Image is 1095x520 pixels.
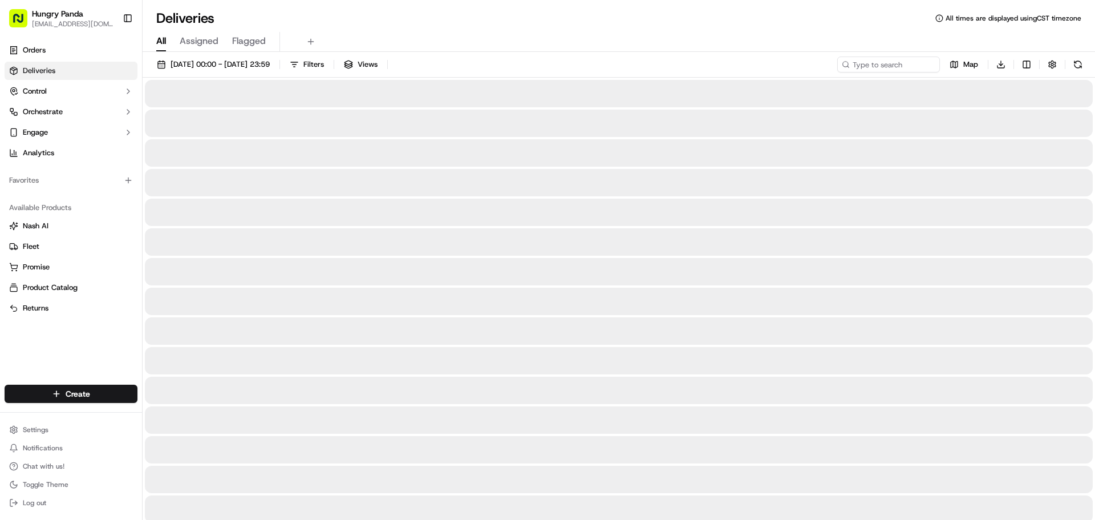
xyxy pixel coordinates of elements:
[5,5,118,32] button: Hungry Panda[EMAIL_ADDRESS][DOMAIN_NAME]
[963,59,978,70] span: Map
[5,103,137,121] button: Orchestrate
[152,57,275,72] button: [DATE] 00:00 - [DATE] 23:59
[946,14,1081,23] span: All times are displayed using CST timezone
[232,34,266,48] span: Flagged
[5,171,137,190] div: Favorites
[23,425,48,434] span: Settings
[23,283,78,293] span: Product Catalog
[23,480,68,489] span: Toggle Theme
[5,199,137,217] div: Available Products
[23,127,48,138] span: Engage
[156,9,214,27] h1: Deliveries
[5,217,137,235] button: Nash AI
[23,86,47,96] span: Control
[5,62,137,80] a: Deliveries
[23,66,55,76] span: Deliveries
[5,258,137,276] button: Promise
[837,57,940,72] input: Type to search
[5,144,137,162] a: Analytics
[23,303,48,313] span: Returns
[23,462,64,471] span: Chat with us!
[23,107,63,117] span: Orchestrate
[23,148,54,158] span: Analytics
[339,57,383,72] button: Views
[5,123,137,142] button: Engage
[32,19,113,29] button: [EMAIL_ADDRESS][DOMAIN_NAME]
[1070,57,1086,72] button: Refresh
[156,34,166,48] span: All
[23,262,50,272] span: Promise
[23,444,63,453] span: Notifications
[5,82,137,100] button: Control
[358,59,378,70] span: Views
[9,262,133,272] a: Promise
[9,221,133,231] a: Nash AI
[5,458,137,474] button: Chat with us!
[9,303,133,313] a: Returns
[5,495,137,511] button: Log out
[23,221,48,231] span: Nash AI
[5,279,137,297] button: Product Catalog
[5,422,137,438] button: Settings
[9,283,133,293] a: Product Catalog
[5,477,137,493] button: Toggle Theme
[944,57,983,72] button: Map
[5,41,137,59] a: Orders
[23,498,46,507] span: Log out
[32,8,83,19] button: Hungry Panda
[23,241,39,252] span: Fleet
[5,237,137,256] button: Fleet
[9,241,133,252] a: Fleet
[180,34,218,48] span: Assigned
[5,385,137,403] button: Create
[303,59,324,70] span: Filters
[5,440,137,456] button: Notifications
[23,45,46,55] span: Orders
[66,388,90,400] span: Create
[171,59,270,70] span: [DATE] 00:00 - [DATE] 23:59
[5,299,137,317] button: Returns
[285,57,329,72] button: Filters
